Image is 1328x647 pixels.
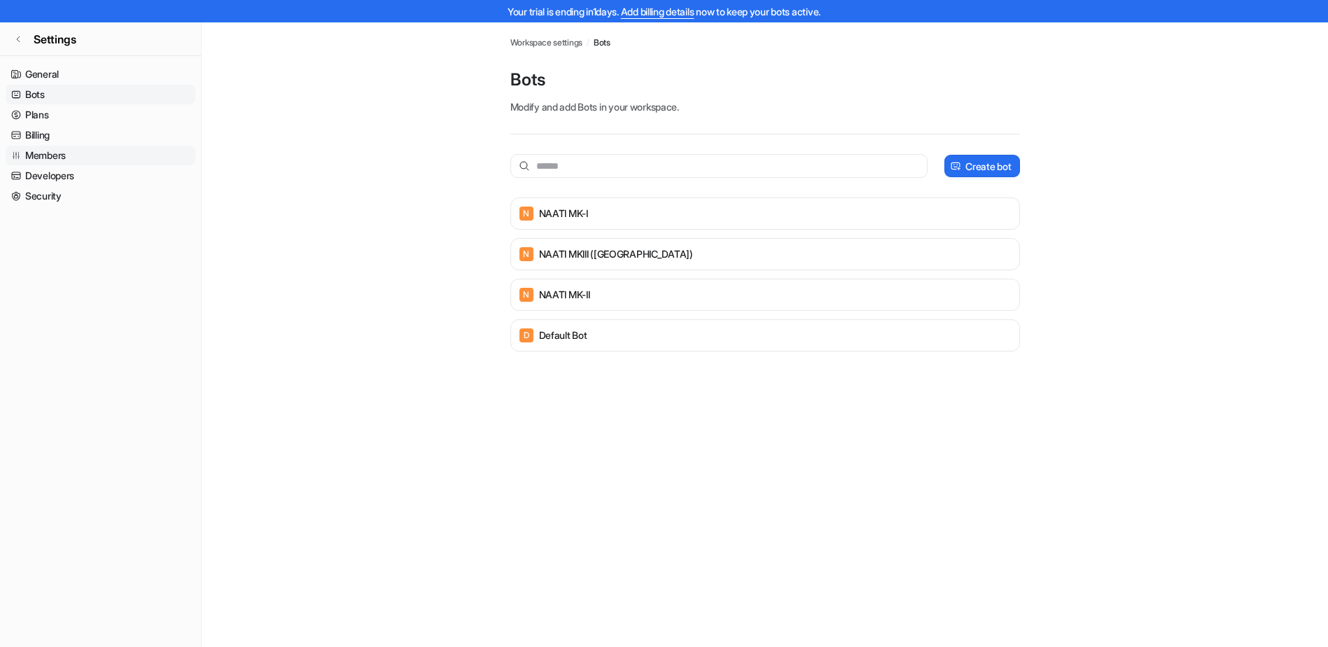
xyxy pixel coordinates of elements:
img: create [950,161,961,172]
p: Bots [510,69,1020,91]
a: Members [6,146,195,165]
span: N [519,207,533,221]
a: Developers [6,166,195,186]
a: Bots [594,36,610,49]
p: NAATI MKIII ([GEOGRAPHIC_DATA]) [539,247,693,261]
p: Create bot [965,159,1011,174]
span: D [519,328,533,342]
span: / [587,36,589,49]
p: NAATI MK-II [539,288,590,302]
a: Plans [6,105,195,125]
p: Default Bot [539,328,587,342]
button: Create bot [944,155,1019,177]
p: NAATI MK-I [539,207,588,221]
a: Security [6,186,195,206]
span: N [519,288,533,302]
p: Modify and add Bots in your workspace. [510,99,1020,114]
span: N [519,247,533,261]
span: Settings [34,31,76,48]
a: Add billing details [621,6,694,18]
a: Workspace settings [510,36,583,49]
a: Bots [6,85,195,104]
a: General [6,64,195,84]
a: Billing [6,125,195,145]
